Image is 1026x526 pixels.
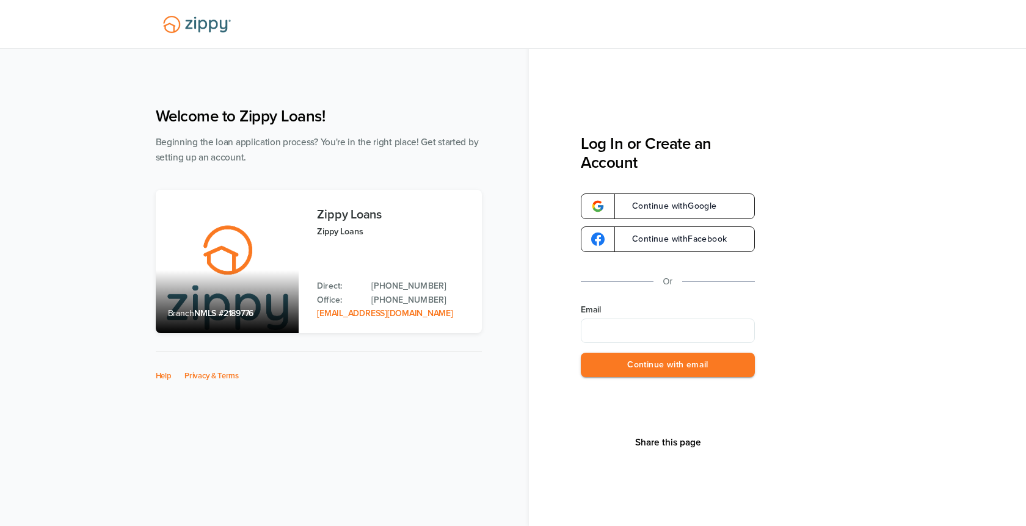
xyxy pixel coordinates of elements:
[156,10,238,38] img: Lender Logo
[581,353,755,378] button: Continue with email
[317,279,359,293] p: Direct:
[317,208,469,222] h3: Zippy Loans
[194,308,253,319] span: NMLS #2189776
[591,232,605,246] img: google-logo
[371,279,469,293] a: Direct Phone: 512-975-2947
[371,294,469,307] a: Office Phone: 512-975-2947
[591,200,605,213] img: google-logo
[184,371,239,381] a: Privacy & Terms
[168,308,195,319] span: Branch
[317,294,359,307] p: Office:
[620,235,727,243] span: Continue with Facebook
[581,319,755,343] input: Email Address
[317,308,453,319] a: Email Address: zippyguide@zippymh.com
[620,202,717,211] span: Continue with Google
[156,137,479,163] span: Beginning the loan application process? You're in the right place! Get started by setting up an a...
[156,371,172,381] a: Help
[581,134,755,172] h3: Log In or Create an Account
[581,304,755,316] label: Email
[156,107,482,126] h1: Welcome to Zippy Loans!
[317,225,469,239] p: Zippy Loans
[631,436,705,449] button: Share This Page
[581,193,755,219] a: google-logoContinue withGoogle
[581,226,755,252] a: google-logoContinue withFacebook
[663,274,673,289] p: Or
